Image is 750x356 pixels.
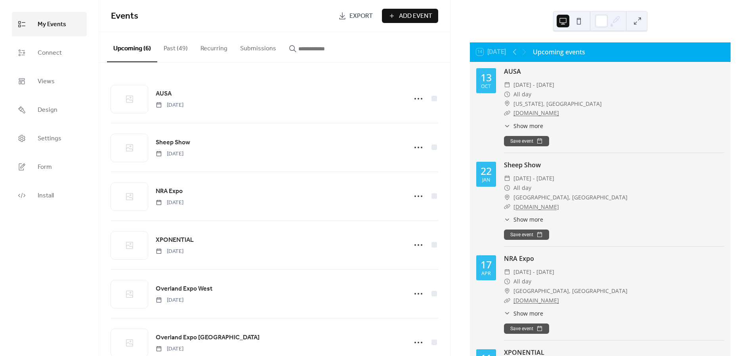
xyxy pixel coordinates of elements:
[513,174,554,183] span: [DATE] - [DATE]
[111,8,138,25] span: Events
[513,122,543,130] span: Show more
[504,277,510,286] div: ​
[156,333,260,343] span: Overland Expo [GEOGRAPHIC_DATA]
[504,161,541,169] a: Sheep Show
[157,32,194,61] button: Past (49)
[504,67,521,76] a: AUSA
[504,122,510,130] div: ​
[504,309,510,318] div: ​
[504,136,549,146] button: Save event
[38,189,54,202] span: Install
[504,286,510,296] div: ​
[156,247,183,256] span: [DATE]
[349,11,373,21] span: Export
[504,108,510,118] div: ​
[38,47,62,59] span: Connect
[12,12,87,36] a: My Events
[504,122,543,130] button: ​Show more
[156,187,183,196] span: NRA Expo
[156,235,194,245] a: XPONENTIAL
[156,199,183,207] span: [DATE]
[504,215,543,224] button: ​Show more
[38,18,66,31] span: My Events
[156,138,190,147] span: Sheep Show
[156,284,212,294] a: Overland Expo West
[513,203,559,211] a: [DOMAIN_NAME]
[12,69,87,94] a: Views
[513,80,554,90] span: [DATE] - [DATE]
[156,333,260,343] a: Overland Expo [GEOGRAPHIC_DATA]
[382,9,438,23] button: Add Event
[513,99,602,109] span: [US_STATE], [GEOGRAPHIC_DATA]
[12,40,87,65] a: Connect
[481,73,492,82] div: 13
[481,260,492,270] div: 17
[156,186,183,197] a: NRA Expo
[12,183,87,208] a: Install
[156,345,183,353] span: [DATE]
[156,150,183,158] span: [DATE]
[513,109,559,117] a: [DOMAIN_NAME]
[533,47,585,57] div: Upcoming events
[504,215,510,224] div: ​
[12,155,87,179] a: Form
[481,84,491,89] div: Oct
[156,296,183,304] span: [DATE]
[513,267,554,277] span: [DATE] - [DATE]
[38,161,52,174] span: Form
[513,90,531,99] span: All day
[234,32,282,61] button: Submissions
[504,202,510,212] div: ​
[513,215,543,224] span: Show more
[504,99,510,109] div: ​
[504,183,510,193] div: ​
[504,90,510,99] div: ​
[513,309,543,318] span: Show more
[194,32,234,61] button: Recurring
[12,126,87,151] a: Settings
[38,75,55,88] span: Views
[513,297,559,304] a: [DOMAIN_NAME]
[156,138,190,148] a: Sheep Show
[107,32,157,62] button: Upcoming (6)
[482,178,490,183] div: Jan
[504,323,549,334] button: Save event
[513,183,531,193] span: All day
[481,271,491,276] div: Apr
[156,101,183,109] span: [DATE]
[504,254,534,263] a: NRA Expo
[504,309,543,318] button: ​Show more
[513,277,531,286] span: All day
[12,98,87,122] a: Design
[504,230,549,240] button: Save event
[332,9,379,23] a: Export
[504,80,510,90] div: ​
[513,193,628,202] span: [GEOGRAPHIC_DATA], [GEOGRAPHIC_DATA]
[513,286,628,296] span: [GEOGRAPHIC_DATA], [GEOGRAPHIC_DATA]
[504,174,510,183] div: ​
[38,132,61,145] span: Settings
[38,104,57,117] span: Design
[399,11,432,21] span: Add Event
[504,267,510,277] div: ​
[504,193,510,202] div: ​
[481,166,492,176] div: 22
[504,296,510,305] div: ​
[156,89,172,99] a: AUSA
